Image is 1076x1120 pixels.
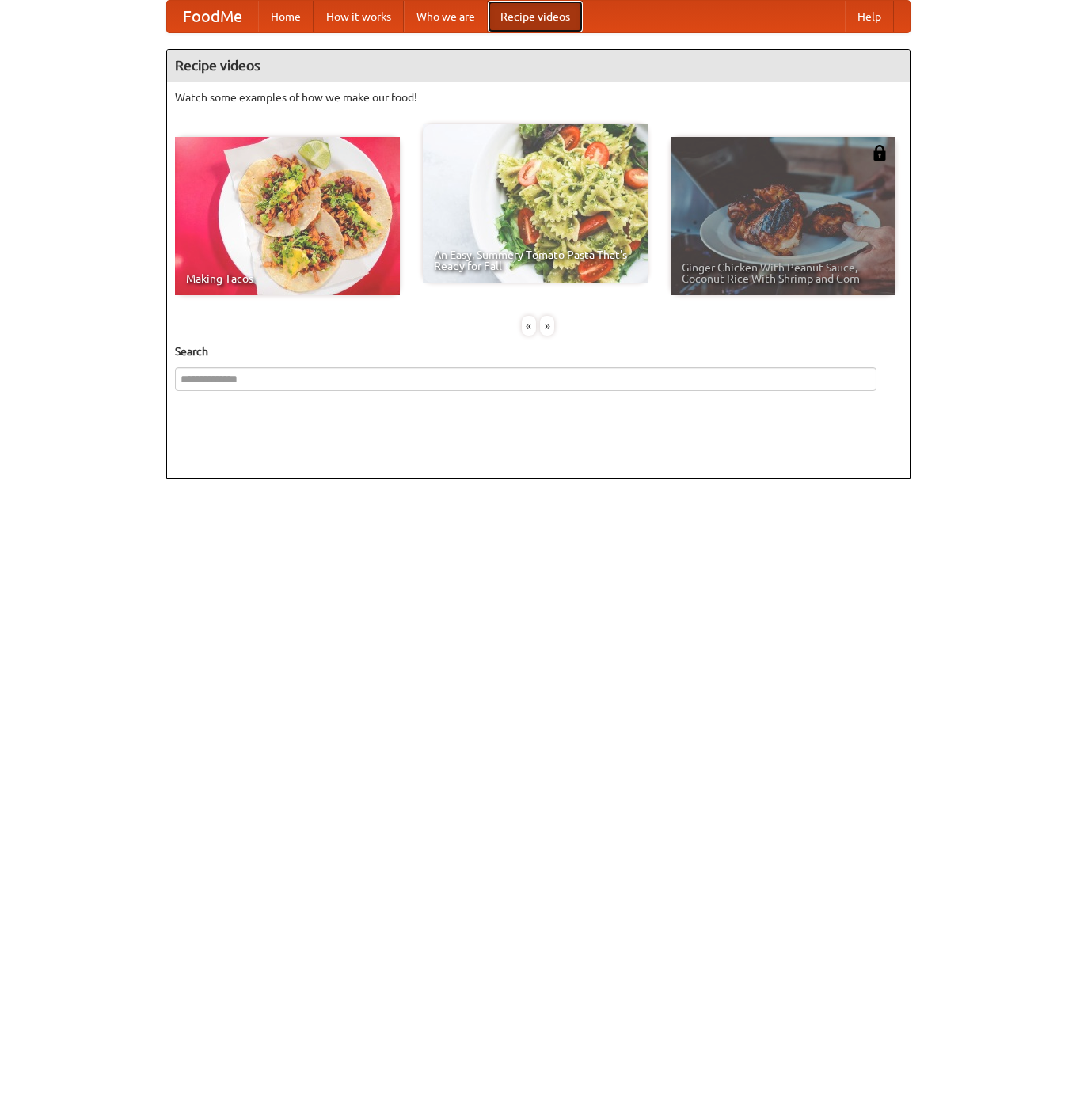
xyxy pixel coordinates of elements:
a: Home [258,1,314,32]
a: How it works [314,1,404,32]
a: Who we are [404,1,488,32]
h5: Search [175,344,902,359]
div: « [522,316,536,336]
a: Recipe videos [488,1,583,32]
h4: Recipe videos [167,50,910,82]
a: Making Tacos [175,137,400,295]
a: Help [845,1,894,32]
img: 483408.png [872,145,888,161]
p: Watch some examples of how we make our food! [175,89,902,105]
a: FoodMe [167,1,258,32]
span: Making Tacos [186,273,389,284]
a: An Easy, Summery Tomato Pasta That's Ready for Fall [423,124,648,283]
div: » [540,316,554,336]
span: An Easy, Summery Tomato Pasta That's Ready for Fall [434,249,637,271]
